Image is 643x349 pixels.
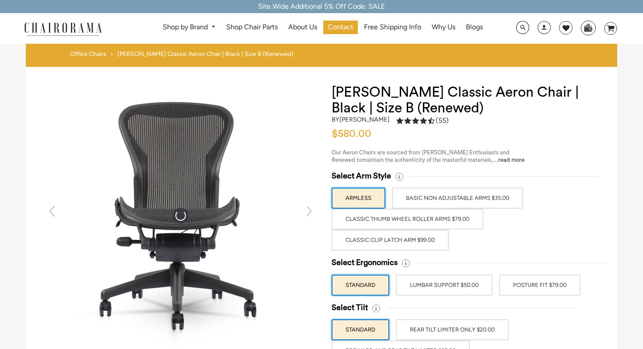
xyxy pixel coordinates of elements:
a: [PERSON_NAME] [339,115,390,123]
a: Free Shipping Info [360,21,426,34]
span: Our Aeron Chairs are sourced from [PERSON_NAME] Enthusiasts and Renewed to [332,150,510,163]
h2: by [332,116,390,123]
img: Herman Miller Classic Aeron Chair | Black | Size B (Renewed) - chairorama [49,84,312,347]
span: Blogs [466,23,483,32]
span: maintain the authenticity of the masterful materials,... [362,157,524,163]
img: WhatsApp_Image_2024-07-12_at_16.23.01.webp [581,21,595,34]
label: Classic Thumb Wheel Roller Arms $79.00 [332,209,483,230]
h1: [PERSON_NAME] Classic Aeron Chair | Black | Size B (Renewed) [332,84,600,116]
span: › [111,50,113,58]
span: Select Tilt [332,303,368,313]
label: POSTURE FIT $79.00 [499,275,580,296]
label: STANDARD [332,319,389,340]
span: Shop Chair Parts [226,23,278,32]
span: Free Shipping Info [364,23,421,32]
span: [PERSON_NAME] Classic Aeron Chair | Black | Size B (Renewed) [117,50,294,58]
a: Shop Chair Parts [222,21,282,34]
span: Why Us [432,23,455,32]
nav: breadcrumbs [70,50,297,63]
div: 4.5 rating (55 votes) [396,116,449,125]
label: STANDARD [332,275,389,296]
span: Select Ergonomics [332,258,398,268]
nav: DesktopNavigation [144,21,502,37]
span: (55) [436,116,449,126]
a: About Us [284,21,321,34]
a: Herman Miller Classic Aeron Chair | Black | Size B (Renewed) - chairorama [49,211,312,219]
a: Office Chairs [70,50,106,58]
a: read more [498,157,524,163]
img: chairorama [19,21,107,36]
a: Shop by Brand [158,21,220,34]
a: Blogs [461,21,487,34]
span: Contact [328,23,353,32]
label: ARMLESS [332,188,385,209]
a: Contact [323,21,358,34]
a: Why Us [427,21,460,34]
label: REAR TILT LIMITER ONLY $20.00 [396,319,509,340]
a: 4.5 rating (55 votes) [396,116,449,128]
label: Classic Clip Latch Arm $99.00 [332,230,449,251]
span: About Us [288,23,317,32]
span: Select Arm Style [332,171,391,181]
span: $580.00 [332,129,371,139]
label: BASIC NON ADJUSTABLE ARMS $35.00 [392,188,523,209]
label: LUMBAR SUPPORT $50.00 [396,275,493,296]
